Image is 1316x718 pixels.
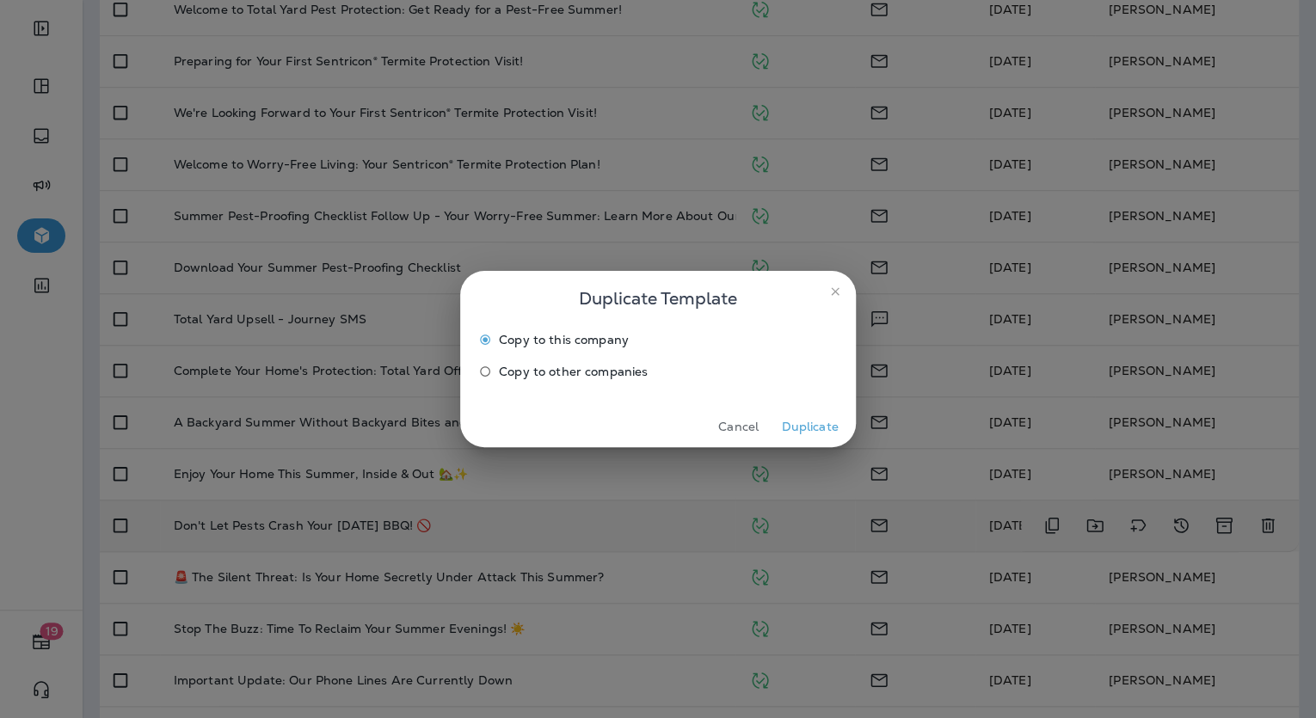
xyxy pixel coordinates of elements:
[706,414,771,440] button: Cancel
[821,278,849,305] button: close
[579,285,737,312] span: Duplicate Template
[778,414,842,440] button: Duplicate
[499,365,648,378] span: Copy to other companies
[499,333,629,347] span: Copy to this company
